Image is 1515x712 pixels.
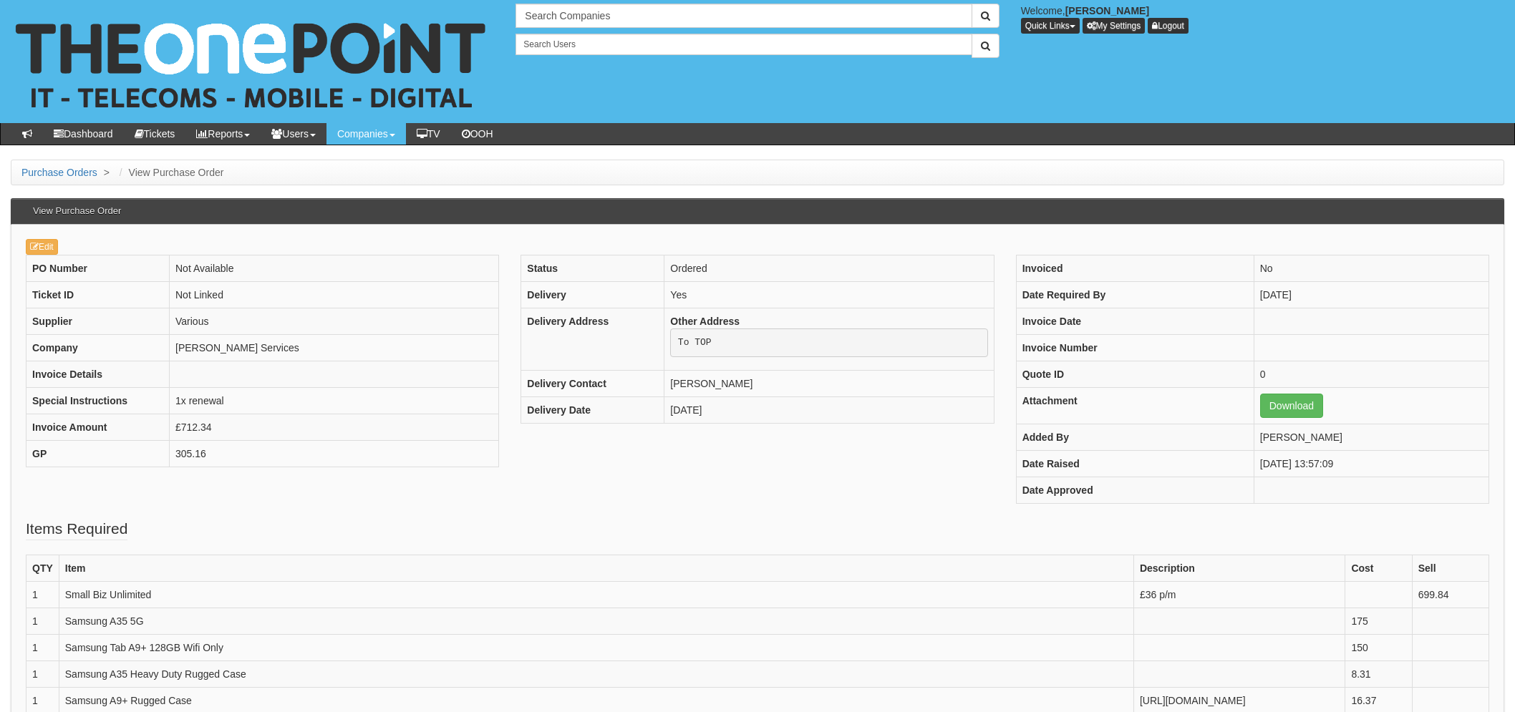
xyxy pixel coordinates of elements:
td: £36 p/m [1133,582,1345,608]
a: Logout [1148,18,1189,34]
a: Users [261,123,326,145]
td: £712.34 [170,414,499,441]
td: 8.31 [1345,661,1412,688]
td: Ordered [664,255,994,282]
td: [DATE] [1254,282,1489,308]
th: Item [59,555,1133,582]
a: My Settings [1083,18,1146,34]
h3: View Purchase Order [26,199,128,223]
th: Invoice Date [1016,308,1254,335]
pre: To TOP [670,328,987,357]
input: Search Companies [516,4,972,28]
legend: Items Required [26,518,127,540]
th: Supplier [26,308,170,335]
th: Special Instructions [26,388,170,414]
a: Edit [26,239,58,255]
td: 1x renewal [170,388,499,414]
th: Date Raised [1016,451,1254,477]
th: Company [26,335,170,361]
th: Delivery Address [521,308,664,371]
td: Yes [664,282,994,308]
th: Delivery Date [521,396,664,423]
td: 1 [26,661,59,688]
input: Search Users [516,34,972,55]
td: 0 [1254,361,1489,388]
button: Quick Links [1021,18,1080,34]
th: Status [521,255,664,282]
td: Not Linked [170,282,499,308]
th: Added By [1016,424,1254,451]
a: Tickets [124,123,186,145]
th: Invoice Details [26,361,170,388]
td: Not Available [170,255,499,282]
td: [PERSON_NAME] [1254,424,1489,451]
th: Delivery [521,282,664,308]
th: Date Approved [1016,477,1254,504]
td: 1 [26,582,59,608]
div: Welcome, [1010,4,1515,34]
th: Quote ID [1016,361,1254,388]
td: [DATE] [664,396,994,423]
td: 305.16 [170,441,499,467]
a: Dashboard [43,123,124,145]
th: Invoice Amount [26,414,170,441]
a: Download [1260,394,1323,418]
th: Ticket ID [26,282,170,308]
td: No [1254,255,1489,282]
td: Samsung A35 5G [59,608,1133,635]
td: 150 [1345,635,1412,661]
th: Cost [1345,555,1412,582]
th: Invoiced [1016,255,1254,282]
th: Attachment [1016,388,1254,424]
td: 1 [26,608,59,635]
td: [PERSON_NAME] [664,370,994,396]
td: Samsung Tab A9+ 128GB Wifi Only [59,635,1133,661]
th: PO Number [26,255,170,282]
a: TV [406,123,451,145]
b: [PERSON_NAME] [1065,5,1149,16]
td: Small Biz Unlimited [59,582,1133,608]
td: [DATE] 13:57:09 [1254,451,1489,477]
a: Reports [185,123,261,145]
th: Date Required By [1016,282,1254,308]
td: 1 [26,635,59,661]
li: View Purchase Order [116,165,224,180]
a: Purchase Orders [21,167,97,178]
td: 175 [1345,608,1412,635]
th: QTY [26,555,59,582]
a: OOH [451,123,504,145]
th: Invoice Number [1016,335,1254,361]
th: GP [26,441,170,467]
th: Delivery Contact [521,370,664,396]
td: 699.84 [1412,582,1489,608]
b: Other Address [670,316,740,327]
th: Sell [1412,555,1489,582]
th: Description [1133,555,1345,582]
td: Samsung A35 Heavy Duty Rugged Case [59,661,1133,688]
td: Various [170,308,499,335]
td: [PERSON_NAME] Services [170,335,499,361]
a: Companies [326,123,406,145]
span: > [100,167,113,178]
